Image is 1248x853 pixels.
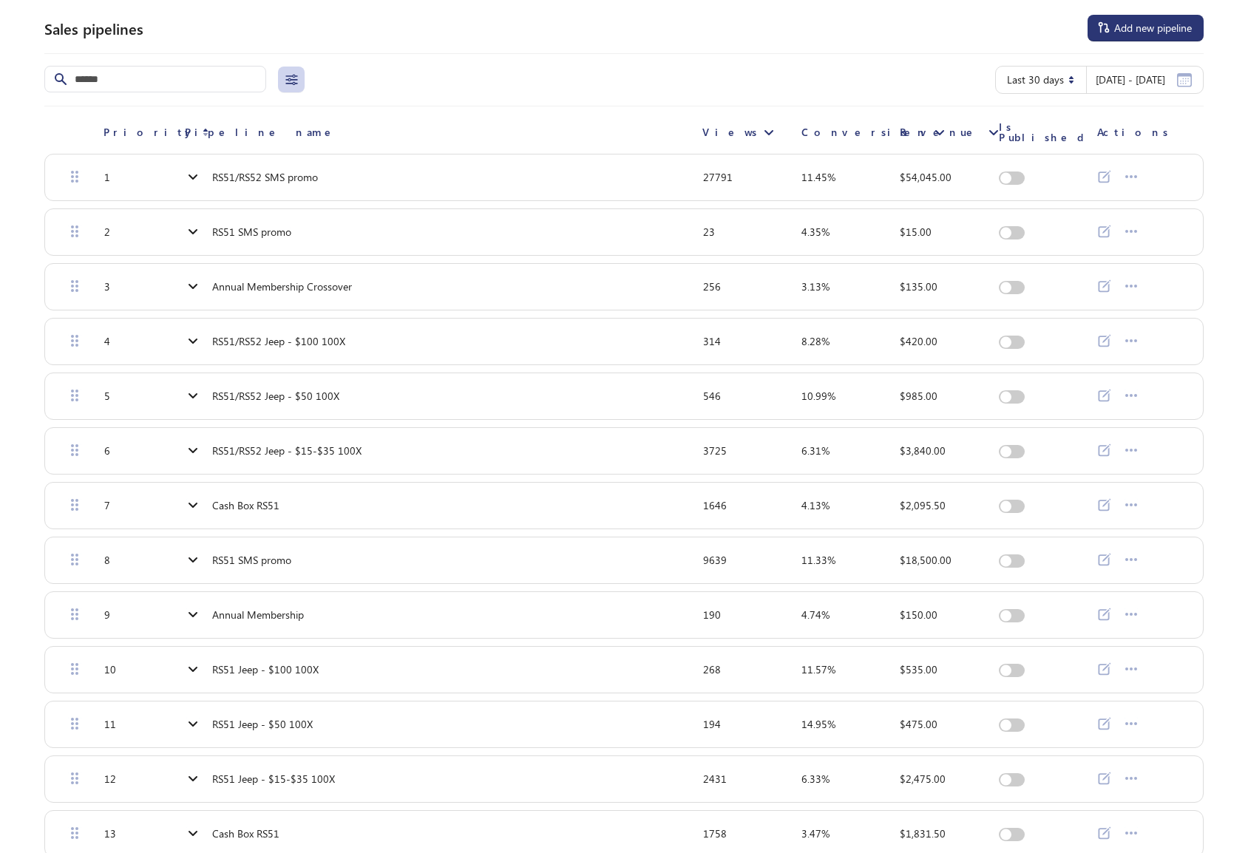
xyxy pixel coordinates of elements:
div: $135.00 [900,282,937,292]
span: Cash Box RS51 [212,828,279,840]
span: RS51/RS52 SMS promo [212,171,318,183]
div: 9639 [703,555,727,565]
div: 11 [104,719,116,730]
div: $985.00 [900,391,937,401]
div: $2,475.00 [900,774,946,784]
div: 194 [703,719,721,730]
span: Is Published [999,122,1086,143]
div: 4.13% [801,500,830,511]
div: 4.74% [801,610,830,620]
div: 3725 [703,446,727,456]
a: Cash Box RS51 [206,492,285,519]
div: $3,840.00 [900,446,946,456]
a: RS51 SMS promo [206,547,297,574]
div: 1646 [703,500,727,511]
div: 11.45% [801,172,835,183]
span: Add new pipeline [1114,22,1192,34]
div: 10.99% [801,391,835,401]
div: 11.33% [801,555,835,565]
span: RS51 SMS promo [212,554,291,566]
span: Pipeline name [185,127,341,137]
span: RS51/RS52 Jeep - $15-$35 100X [212,445,362,457]
div: 13 [104,829,116,839]
span: RS51 SMS promo [212,226,291,238]
a: RS51 Jeep - $15-$35 100X [206,766,341,792]
div: 23 [703,227,715,237]
div: $150.00 [900,610,937,620]
span: Views [702,127,758,137]
div: 1758 [703,829,727,839]
a: RS51/RS52 Jeep - $50 100X [206,383,345,409]
a: RS51 Jeep - $50 100X [206,711,319,738]
div: $420.00 [900,336,937,347]
span: Annual Membership Crossover [212,281,352,293]
span: Revenue [900,127,983,137]
span: Actions [1097,127,1169,137]
a: Annual Membership Crossover [206,273,358,300]
div: 3 [104,282,110,292]
div: 4.35% [801,227,830,237]
div: 11.57% [801,665,835,675]
a: RS51/RS52 Jeep - $15-$35 100X [206,438,367,464]
div: 6 [104,446,110,456]
span: RS51 Jeep - $50 100X [212,718,313,730]
div: 12 [104,774,116,784]
div: 5 [104,391,110,401]
span: RS51/RS52 Jeep - $100 100X [212,336,345,347]
div: $18,500.00 [900,555,952,565]
span: Annual Membership [212,609,304,621]
span: RS51 Jeep - $100 100X [212,664,319,676]
div: 8.28% [801,336,830,347]
div: 6.31% [801,446,830,456]
div: $1,831.50 [900,829,946,839]
span: Conversion [801,127,929,137]
div: 7 [104,500,110,511]
div: 190 [703,610,721,620]
div: 3.13% [801,282,830,292]
span: Cash Box RS51 [212,500,279,512]
div: 1 [104,172,110,183]
div: 10 [104,665,116,675]
div: 546 [703,391,721,401]
span: RS51 Jeep - $15-$35 100X [212,773,335,785]
span: [DATE] - [DATE] [1096,74,1165,86]
a: Annual Membership [206,602,310,628]
div: $15.00 [900,227,932,237]
div: $475.00 [900,719,937,730]
span: Priority [104,127,194,137]
button: Add new pipeline [1088,15,1204,41]
a: RS51 Jeep - $100 100X [206,656,325,683]
div: $54,045.00 [900,172,952,183]
div: 27791 [703,172,733,183]
h2: Sales pipelines [44,19,143,37]
div: 14.95% [801,719,835,730]
a: RS51/RS52 Jeep - $100 100X [206,328,351,355]
div: $535.00 [900,665,937,675]
div: 2 [104,227,110,237]
div: 256 [703,282,721,292]
a: RS51/RS52 SMS promo [206,164,324,191]
div: 3.47% [801,829,830,839]
div: $2,095.50 [900,500,946,511]
span: RS51/RS52 Jeep - $50 100X [212,390,339,402]
div: 8 [104,555,110,565]
div: 6.33% [801,774,830,784]
a: RS51 SMS promo [206,219,297,245]
button: [DATE] - [DATE] [1081,67,1198,93]
div: 314 [703,336,721,347]
div: 4 [104,336,110,347]
div: 268 [703,665,721,675]
a: Cash Box RS51 [206,820,285,847]
div: 9 [104,610,110,620]
div: 2431 [703,774,727,784]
